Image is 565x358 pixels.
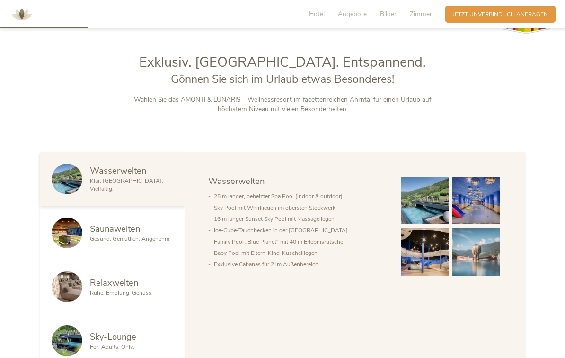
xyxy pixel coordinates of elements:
span: Gesund. Gemütlich. Angenehm. [90,235,171,243]
span: Jetzt unverbindlich anfragen [453,10,548,18]
span: Gönnen Sie sich im Urlaub etwas Besonderes! [171,72,394,87]
li: 16 m langer Sunset Sky Pool mit Massageliegen [214,213,386,225]
span: Exklusiv. [GEOGRAPHIC_DATA]. Entspannend. [139,53,426,71]
span: Hotel [309,9,325,18]
span: Klar. [GEOGRAPHIC_DATA]. Vielfältig. [90,177,163,192]
li: Baby Pool mit Eltern-Kind-Kuschelliegen [214,247,386,259]
span: Relaxwelten [90,277,138,288]
li: Ice-Cube-Tauchbecken in der [GEOGRAPHIC_DATA] [214,225,386,236]
span: For. Adults. Only. [90,343,134,350]
span: Wasserwelten [90,165,146,176]
li: 25 m langer, beheizter Spa Pool (indoor & outdoor) [214,191,386,202]
li: Family Pool „Blue Planet“ mit 40 m Erlebnisrutsche [214,236,386,247]
span: Bilder [380,9,397,18]
span: Zimmer [410,9,432,18]
span: Saunawelten [90,223,140,235]
span: Wasserwelten [208,175,265,187]
li: Exklusive Cabanas für 2 im Außenbereich [214,259,386,270]
a: AMONTI & LUNARIS Wellnessresort [8,11,36,17]
span: Angebote [338,9,367,18]
span: Ruhe. Erholung. Genuss. [90,289,153,297]
li: Sky Pool mit Whirlliegen im obersten Stockwerk [214,202,386,213]
span: Sky-Lounge [90,331,136,342]
p: Wählen Sie das AMONTI & LUNARIS – Wellnessresort im facettenreichen Ahrntal für einen Urlaub auf ... [124,95,441,114]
